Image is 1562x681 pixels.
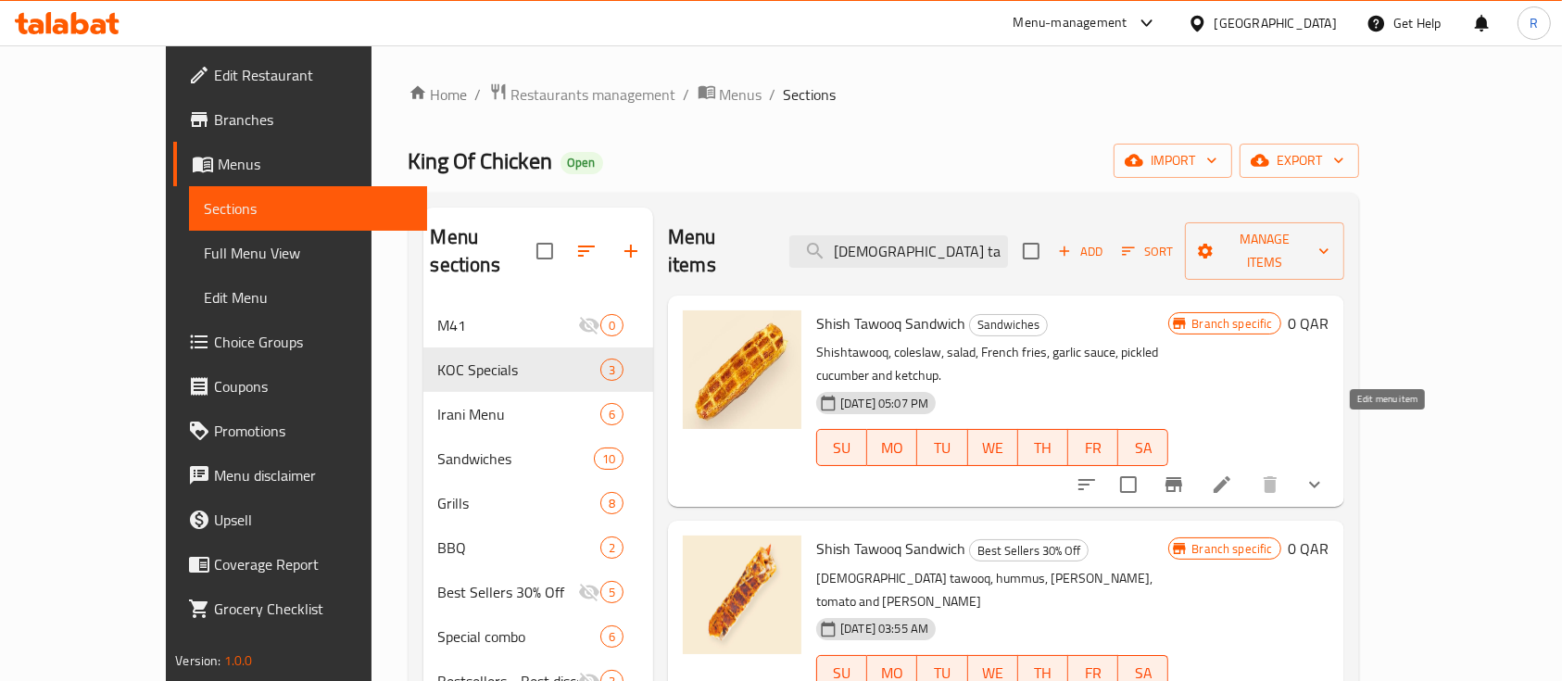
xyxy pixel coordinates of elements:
[214,64,412,86] span: Edit Restaurant
[1248,462,1292,507] button: delete
[578,581,600,603] svg: Inactive section
[438,448,594,470] span: Sandwiches
[214,420,412,442] span: Promotions
[214,375,412,397] span: Coupons
[600,359,624,381] div: items
[173,97,427,142] a: Branches
[1055,241,1105,262] span: Add
[511,83,676,106] span: Restaurants management
[578,314,600,336] svg: Inactive section
[1026,435,1061,461] span: TH
[720,83,762,106] span: Menus
[668,223,767,279] h2: Menu items
[600,314,624,336] div: items
[970,314,1047,335] span: Sandwiches
[438,314,578,336] span: M41
[189,231,427,275] a: Full Menu View
[1012,232,1051,271] span: Select section
[816,567,1168,613] p: [DEMOGRAPHIC_DATA] tawooq, hummus, [PERSON_NAME], tomato and [PERSON_NAME]
[600,403,624,425] div: items
[173,409,427,453] a: Promotions
[489,82,676,107] a: Restaurants management
[968,429,1018,466] button: WE
[214,331,412,353] span: Choice Groups
[173,453,427,498] a: Menu disclaimer
[173,142,427,186] a: Menus
[789,235,1008,268] input: search
[409,82,1359,107] nav: breadcrumb
[683,310,801,429] img: Shish Tawooq Sandwich
[438,359,600,381] span: KOC Specials
[1530,13,1538,33] span: R
[867,429,917,466] button: MO
[833,620,936,637] span: [DATE] 03:55 AM
[409,83,468,106] a: Home
[173,542,427,586] a: Coverage Report
[1200,228,1329,274] span: Manage items
[564,229,609,273] span: Sort sections
[438,625,600,648] span: Special combo
[438,581,578,603] span: Best Sellers 30% Off
[438,403,600,425] span: Irani Menu
[423,614,654,659] div: Special combo6
[204,286,412,309] span: Edit Menu
[214,598,412,620] span: Grocery Checklist
[214,509,412,531] span: Upsell
[816,341,1168,387] p: Shishtawooq, coleslaw, salad, French fries, garlic sauce, pickled cucumber and ketchup.
[600,625,624,648] div: items
[218,153,412,175] span: Menus
[423,303,654,347] div: M410
[601,628,623,646] span: 6
[189,275,427,320] a: Edit Menu
[601,584,623,601] span: 5
[969,539,1089,561] div: Best Sellers 30% Off
[561,152,603,174] div: Open
[684,83,690,106] li: /
[875,435,910,461] span: MO
[1304,473,1326,496] svg: Show Choices
[423,570,654,614] div: Best Sellers 30% Off5
[1152,462,1196,507] button: Branch-specific-item
[438,492,600,514] div: Grills
[423,481,654,525] div: Grills8
[816,309,965,337] span: Shish Tawooq Sandwich
[833,395,936,412] span: [DATE] 05:07 PM
[600,536,624,559] div: items
[525,232,564,271] span: Select all sections
[601,495,623,512] span: 8
[1240,144,1359,178] button: export
[189,186,427,231] a: Sections
[1118,429,1168,466] button: SA
[601,539,623,557] span: 2
[173,320,427,364] a: Choice Groups
[1110,237,1185,266] span: Sort items
[423,436,654,481] div: Sandwiches10
[1184,315,1279,333] span: Branch specific
[816,535,965,562] span: Shish Tawooq Sandwich
[409,140,553,182] span: King Of Chicken
[970,540,1088,561] span: Best Sellers 30% Off
[438,536,600,559] span: BBQ
[1114,144,1232,178] button: import
[1122,241,1173,262] span: Sort
[609,229,653,273] button: Add section
[561,155,603,170] span: Open
[1068,429,1118,466] button: FR
[224,649,253,673] span: 1.0.0
[1215,13,1337,33] div: [GEOGRAPHIC_DATA]
[204,197,412,220] span: Sections
[917,429,967,466] button: TU
[976,435,1011,461] span: WE
[1254,149,1344,172] span: export
[600,581,624,603] div: items
[1289,536,1329,561] h6: 0 QAR
[825,435,860,461] span: SU
[1292,462,1337,507] button: show more
[173,498,427,542] a: Upsell
[214,464,412,486] span: Menu disclaimer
